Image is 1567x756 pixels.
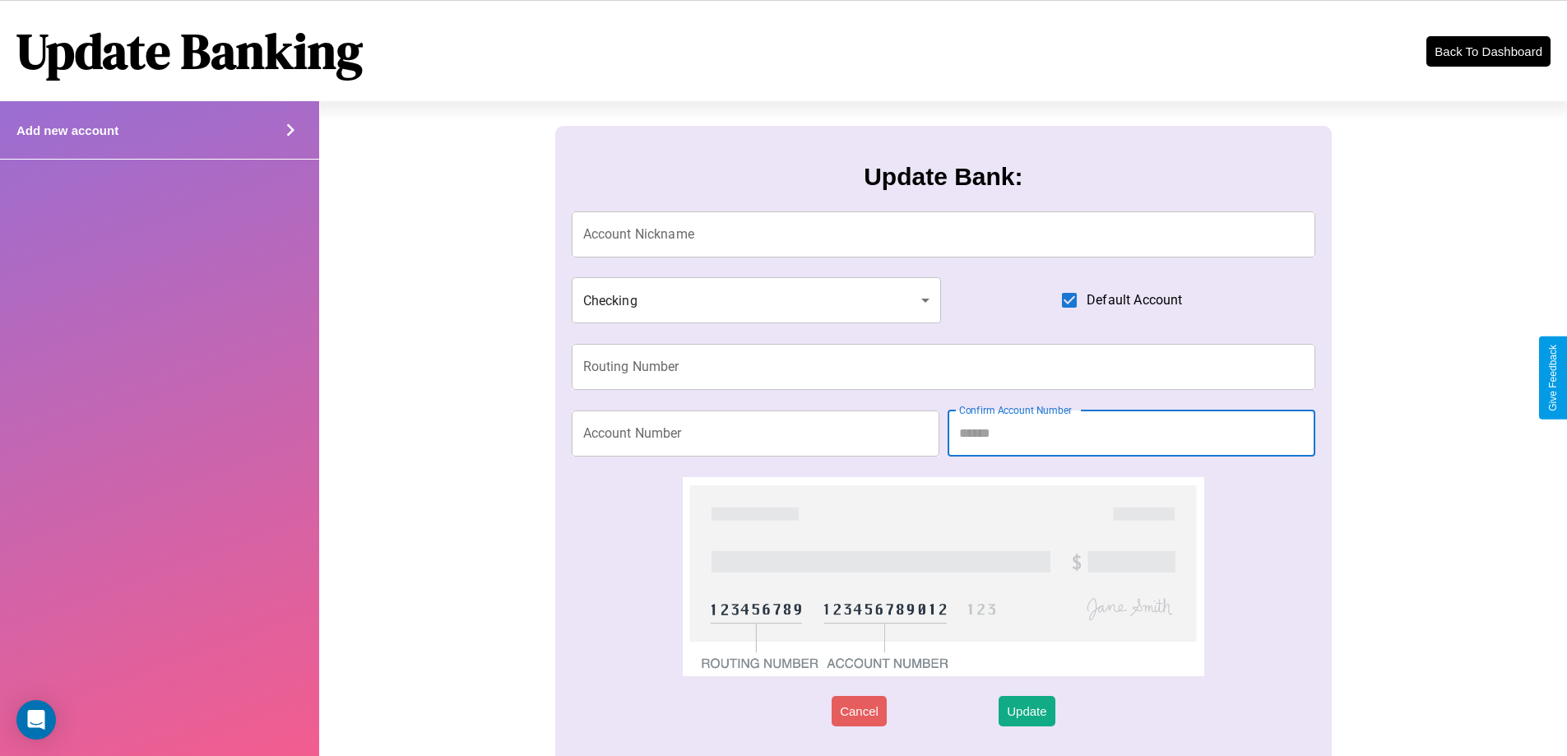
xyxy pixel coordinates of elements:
[683,477,1203,676] img: check
[572,277,942,323] div: Checking
[16,700,56,740] div: Open Intercom Messenger
[16,17,363,85] h1: Update Banking
[16,123,118,137] h4: Add new account
[999,696,1055,726] button: Update
[1087,290,1182,310] span: Default Account
[959,403,1072,417] label: Confirm Account Number
[1426,36,1551,67] button: Back To Dashboard
[832,696,887,726] button: Cancel
[864,163,1022,191] h3: Update Bank:
[1547,345,1559,411] div: Give Feedback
